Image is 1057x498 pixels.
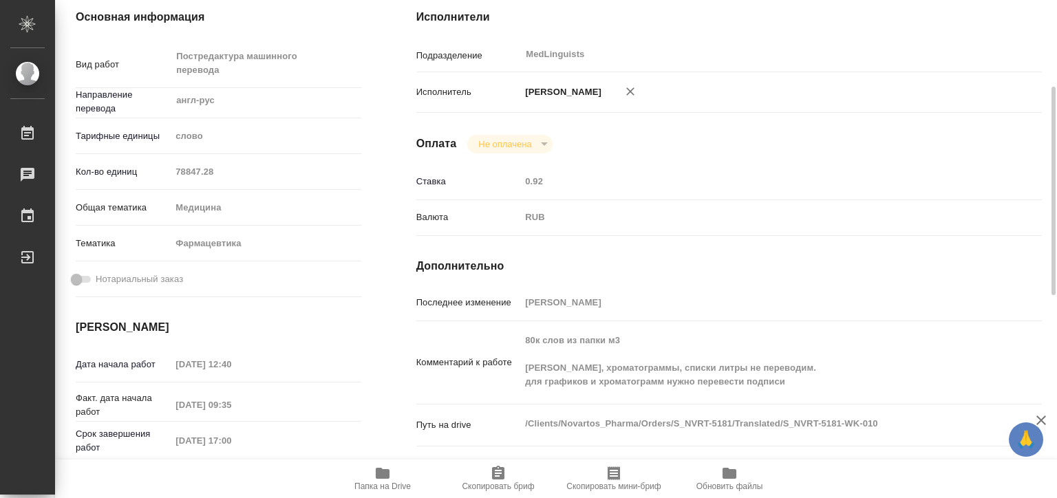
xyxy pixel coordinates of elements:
p: Ставка [416,175,521,188]
span: Скопировать бриф [462,481,534,491]
input: Пустое поле [171,395,291,415]
p: Подразделение [416,49,521,63]
button: Обновить файлы [672,459,787,498]
button: Удалить исполнителя [615,76,645,107]
button: 🙏 [1009,422,1043,457]
span: 🙏 [1014,425,1038,454]
button: Папка на Drive [325,459,440,498]
span: Обновить файлы [696,481,763,491]
h4: Исполнители [416,9,1042,25]
textarea: /Clients/Novartos_Pharma/Orders/S_NVRT-5181/Translated/S_NVRT-5181-WK-010 [520,412,990,435]
p: Валюта [416,210,521,224]
p: Тарифные единицы [76,129,171,143]
p: Путь на drive [416,418,521,432]
input: Пустое поле [520,292,990,312]
h4: [PERSON_NAME] [76,319,361,336]
input: Пустое поле [171,431,291,451]
input: Пустое поле [520,171,990,191]
h4: Оплата [416,136,457,152]
p: Кол-во единиц [76,165,171,179]
span: Папка на Drive [354,481,411,491]
p: [PERSON_NAME] [520,85,601,99]
p: Последнее изменение [416,296,521,310]
p: Исполнитель [416,85,521,99]
button: Скопировать бриф [440,459,556,498]
div: Фармацевтика [171,232,361,255]
h4: Основная информация [76,9,361,25]
p: Комментарий к работе [416,356,521,369]
div: Медицина [171,196,361,219]
p: Срок завершения работ [76,427,171,455]
textarea: 80к слов из папки м3 [PERSON_NAME], хроматограммы, списки литры не переводим. для графиков и хром... [520,329,990,393]
button: Не оплачена [474,138,535,150]
p: Дата начала работ [76,358,171,371]
div: Не оплачена [467,135,552,153]
button: Скопировать мини-бриф [556,459,672,498]
p: Общая тематика [76,201,171,215]
span: Нотариальный заказ [96,272,183,286]
p: Факт. дата начала работ [76,391,171,419]
input: Пустое поле [171,354,291,374]
p: Вид работ [76,58,171,72]
div: RUB [520,206,990,229]
p: Тематика [76,237,171,250]
div: слово [171,124,361,148]
h4: Дополнительно [416,258,1042,274]
span: Скопировать мини-бриф [566,481,661,491]
p: Направление перевода [76,88,171,116]
input: Пустое поле [171,162,361,182]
